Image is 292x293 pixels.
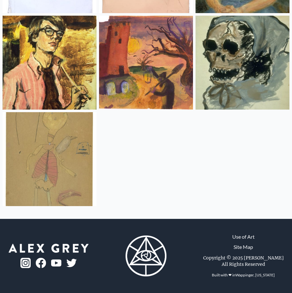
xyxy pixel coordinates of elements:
[234,243,253,251] a: Site Map
[36,258,46,268] img: fb-logo.png
[66,259,77,267] img: twitter-logo.png
[51,259,61,267] img: youtube-logo.png
[20,258,31,268] img: ig-logo.png
[235,273,275,277] a: Wappinger, [US_STATE]
[203,255,284,261] div: Copyright © 2025 [PERSON_NAME]
[209,270,277,280] div: Built with ❤ in
[222,261,265,267] div: All Rights Reserved
[232,233,255,241] a: Use of Art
